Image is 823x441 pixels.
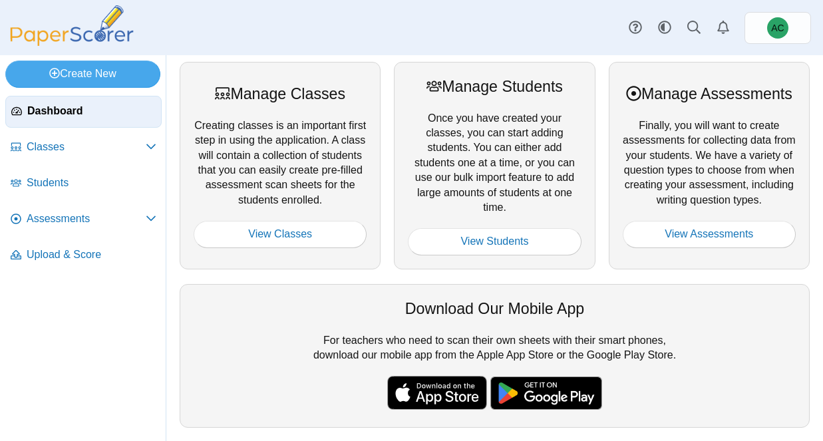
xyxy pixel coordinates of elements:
a: View Assessments [623,221,796,247]
img: apple-store-badge.svg [387,376,487,409]
div: Manage Assessments [623,83,796,104]
span: Andrew Christman [771,23,784,33]
div: Manage Students [408,76,581,97]
span: Upload & Score [27,247,156,262]
div: Manage Classes [194,83,367,104]
span: Students [27,176,156,190]
a: Students [5,168,162,200]
a: Dashboard [5,96,162,128]
span: Classes [27,140,146,154]
a: Classes [5,132,162,164]
div: Finally, you will want to create assessments for collecting data from your students. We have a va... [609,62,810,269]
a: Alerts [709,13,738,43]
div: For teachers who need to scan their own sheets with their smart phones, download our mobile app f... [180,284,810,428]
div: Creating classes is an important first step in using the application. A class will contain a coll... [180,62,381,269]
img: google-play-badge.png [490,376,602,410]
a: Assessments [5,204,162,235]
div: Once you have created your classes, you can start adding students. You can either add students on... [394,62,595,269]
span: Andrew Christman [767,17,788,39]
a: View Students [408,228,581,255]
a: Upload & Score [5,239,162,271]
span: Assessments [27,212,146,226]
a: Andrew Christman [744,12,811,44]
img: PaperScorer [5,5,138,46]
a: Create New [5,61,160,87]
div: Download Our Mobile App [194,298,796,319]
a: PaperScorer [5,37,138,48]
a: View Classes [194,221,367,247]
span: Dashboard [27,104,156,118]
